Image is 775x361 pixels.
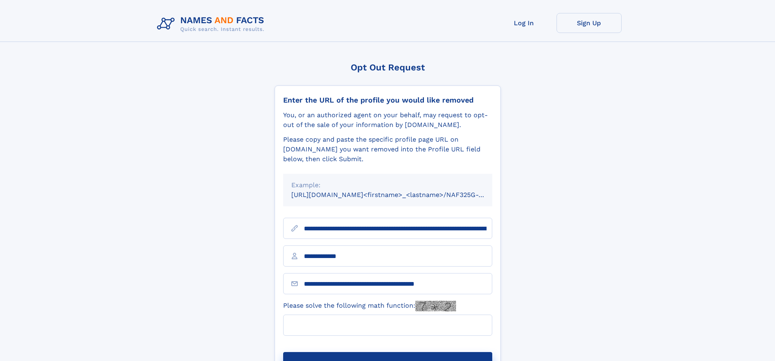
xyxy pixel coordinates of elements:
[283,96,492,105] div: Enter the URL of the profile you would like removed
[283,110,492,130] div: You, or an authorized agent on your behalf, may request to opt-out of the sale of your informatio...
[275,62,501,72] div: Opt Out Request
[557,13,622,33] a: Sign Up
[154,13,271,35] img: Logo Names and Facts
[283,301,456,311] label: Please solve the following math function:
[283,135,492,164] div: Please copy and paste the specific profile page URL on [DOMAIN_NAME] you want removed into the Pr...
[491,13,557,33] a: Log In
[291,180,484,190] div: Example:
[291,191,508,199] small: [URL][DOMAIN_NAME]<firstname>_<lastname>/NAF325G-xxxxxxxx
